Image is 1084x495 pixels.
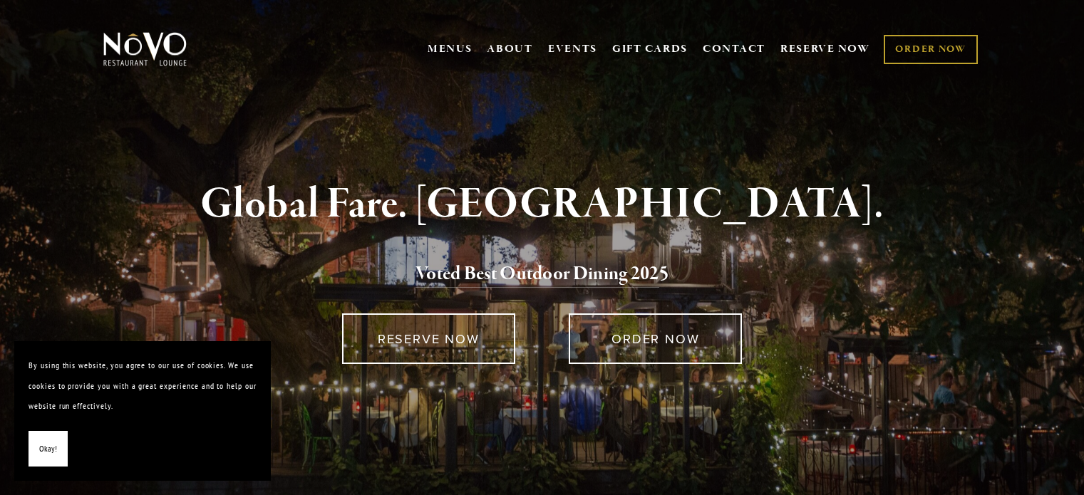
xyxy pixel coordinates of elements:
a: MENUS [428,42,473,56]
strong: Global Fare. [GEOGRAPHIC_DATA]. [200,177,884,231]
a: EVENTS [548,42,597,56]
section: Cookie banner [14,341,271,481]
a: RESERVE NOW [780,36,870,63]
a: ORDER NOW [569,313,742,364]
a: ABOUT [487,42,533,56]
img: Novo Restaurant &amp; Lounge [100,31,190,67]
span: Okay! [39,439,57,459]
button: Okay! [29,431,68,467]
h2: 5 [127,259,958,289]
a: GIFT CARDS [612,36,688,63]
p: By using this website, you agree to our use of cookies. We use cookies to provide you with a grea... [29,355,257,417]
a: ORDER NOW [884,35,977,64]
a: CONTACT [703,36,765,63]
a: Voted Best Outdoor Dining 202 [415,261,659,288]
a: RESERVE NOW [342,313,515,364]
